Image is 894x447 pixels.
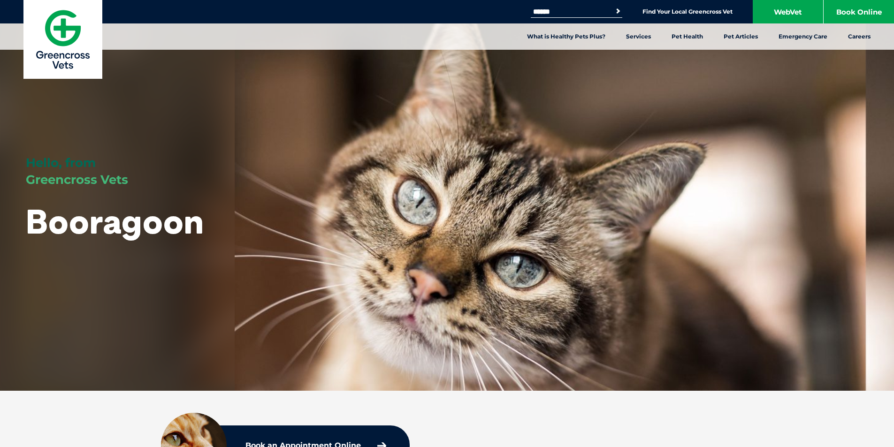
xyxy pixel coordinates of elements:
[661,23,713,50] a: Pet Health
[26,155,96,170] span: Hello, from
[713,23,768,50] a: Pet Articles
[616,23,661,50] a: Services
[838,23,881,50] a: Careers
[613,7,623,16] button: Search
[768,23,838,50] a: Emergency Care
[517,23,616,50] a: What is Healthy Pets Plus?
[26,203,204,240] h1: Booragoon
[26,172,128,187] span: Greencross Vets
[642,8,733,15] a: Find Your Local Greencross Vet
